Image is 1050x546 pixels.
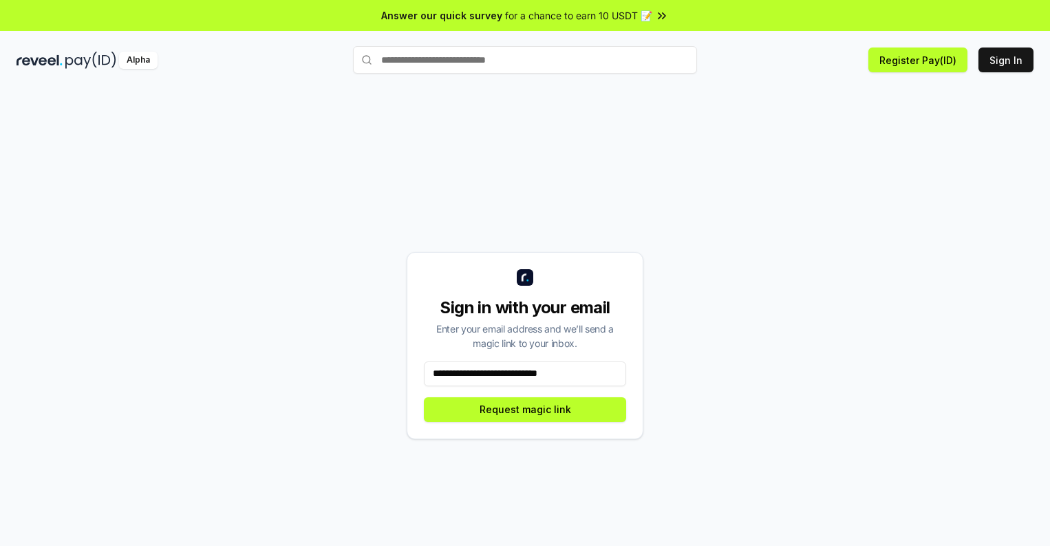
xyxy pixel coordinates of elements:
[65,52,116,69] img: pay_id
[517,269,533,286] img: logo_small
[119,52,158,69] div: Alpha
[505,8,652,23] span: for a chance to earn 10 USDT 📝
[868,48,967,72] button: Register Pay(ID)
[381,8,502,23] span: Answer our quick survey
[17,52,63,69] img: reveel_dark
[424,297,626,319] div: Sign in with your email
[978,48,1033,72] button: Sign In
[424,397,626,422] button: Request magic link
[424,322,626,350] div: Enter your email address and we’ll send a magic link to your inbox.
